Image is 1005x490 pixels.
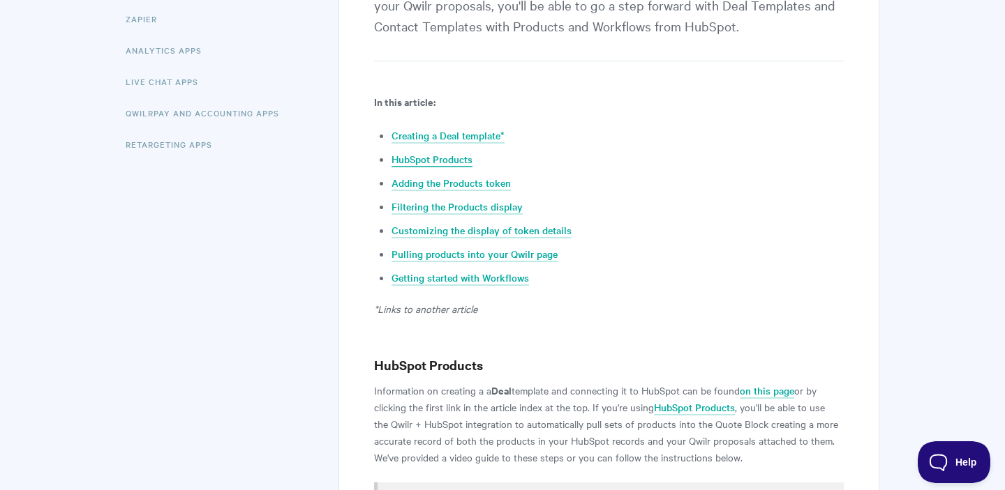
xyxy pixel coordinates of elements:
[918,441,991,483] iframe: Toggle Customer Support
[392,128,505,144] a: Creating a Deal template*
[374,302,477,316] em: *Links to another article
[392,199,523,215] a: Filtering the Products display
[374,355,844,375] h3: HubSpot Products
[126,5,167,33] a: Zapier
[392,152,472,167] a: HubSpot Products
[126,130,223,158] a: Retargeting Apps
[374,94,435,109] b: In this article:
[392,247,558,262] a: Pulling products into your Qwilr page
[126,99,290,127] a: QwilrPay and Accounting Apps
[126,36,212,64] a: Analytics Apps
[126,68,209,95] a: Live Chat Apps
[392,176,511,191] a: Adding the Products token
[392,270,529,286] a: Getting started with Workflows
[654,400,735,415] a: HubSpot Products
[740,383,794,399] a: on this page
[392,223,572,238] a: Customizing the display of token details
[491,383,512,397] strong: Deal
[374,382,844,466] p: Information on creating a a template and connecting it to HubSpot can be found or by clicking the...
